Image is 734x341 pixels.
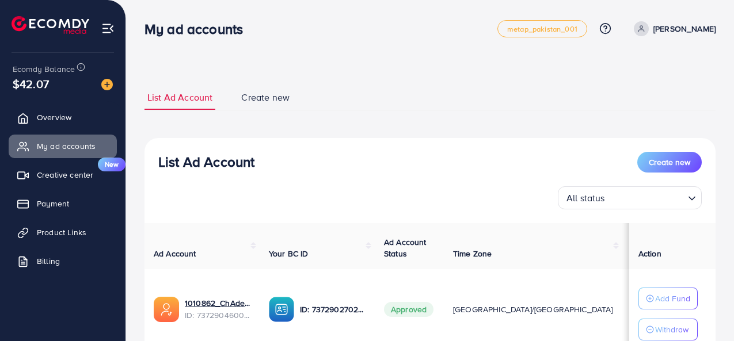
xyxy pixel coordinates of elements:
img: image [101,79,113,90]
a: [PERSON_NAME] [629,21,716,36]
span: Time Zone [453,248,492,259]
span: Payment [37,198,69,209]
button: Add Fund [638,288,698,309]
span: My ad accounts [37,140,96,152]
span: Approved [384,302,433,317]
p: [PERSON_NAME] [653,22,716,36]
span: Create new [649,156,690,168]
img: ic-ads-acc.e4c84228.svg [154,297,179,322]
div: Search for option [558,186,702,209]
button: Withdraw [638,319,698,340]
span: [GEOGRAPHIC_DATA]/[GEOGRAPHIC_DATA] [453,304,613,315]
span: Billing [37,255,60,267]
span: Your BC ID [269,248,309,259]
span: Create new [241,91,290,104]
button: Create new [637,152,702,173]
a: metap_pakistan_001 [497,20,587,37]
span: All status [564,190,607,206]
div: <span class='underline'>1010862_ChAdeel_1716638137788</span></br>7372904600606605329 [185,297,250,321]
h3: List Ad Account [158,154,254,170]
a: Creative centerNew [9,163,117,186]
input: Search for option [609,187,683,206]
span: List Ad Account [147,91,212,104]
span: Product Links [37,227,86,238]
span: Creative center [37,169,93,181]
span: Overview [37,112,71,123]
span: ID: 7372904600606605329 [185,309,250,321]
iframe: Chat [685,289,725,332]
h3: My ad accounts [144,21,252,37]
span: Ecomdy Balance [13,63,75,75]
p: Add Fund [655,292,690,305]
a: 1010862_ChAdeel_1716638137788 [185,297,250,309]
span: Ad Account Status [384,236,427,259]
span: New [98,158,125,171]
span: $42.07 [13,75,49,92]
img: ic-ba-acc.ded83a64.svg [269,297,294,322]
a: My ad accounts [9,135,117,158]
span: Ad Account [154,248,196,259]
a: Overview [9,106,117,129]
a: Product Links [9,221,117,244]
img: menu [101,22,115,35]
p: ID: 7372902702914977793 [300,302,366,316]
img: logo [12,16,89,34]
a: Payment [9,192,117,215]
span: Action [638,248,661,259]
a: Billing [9,250,117,273]
span: metap_pakistan_001 [507,25,577,33]
p: Withdraw [655,323,689,336]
